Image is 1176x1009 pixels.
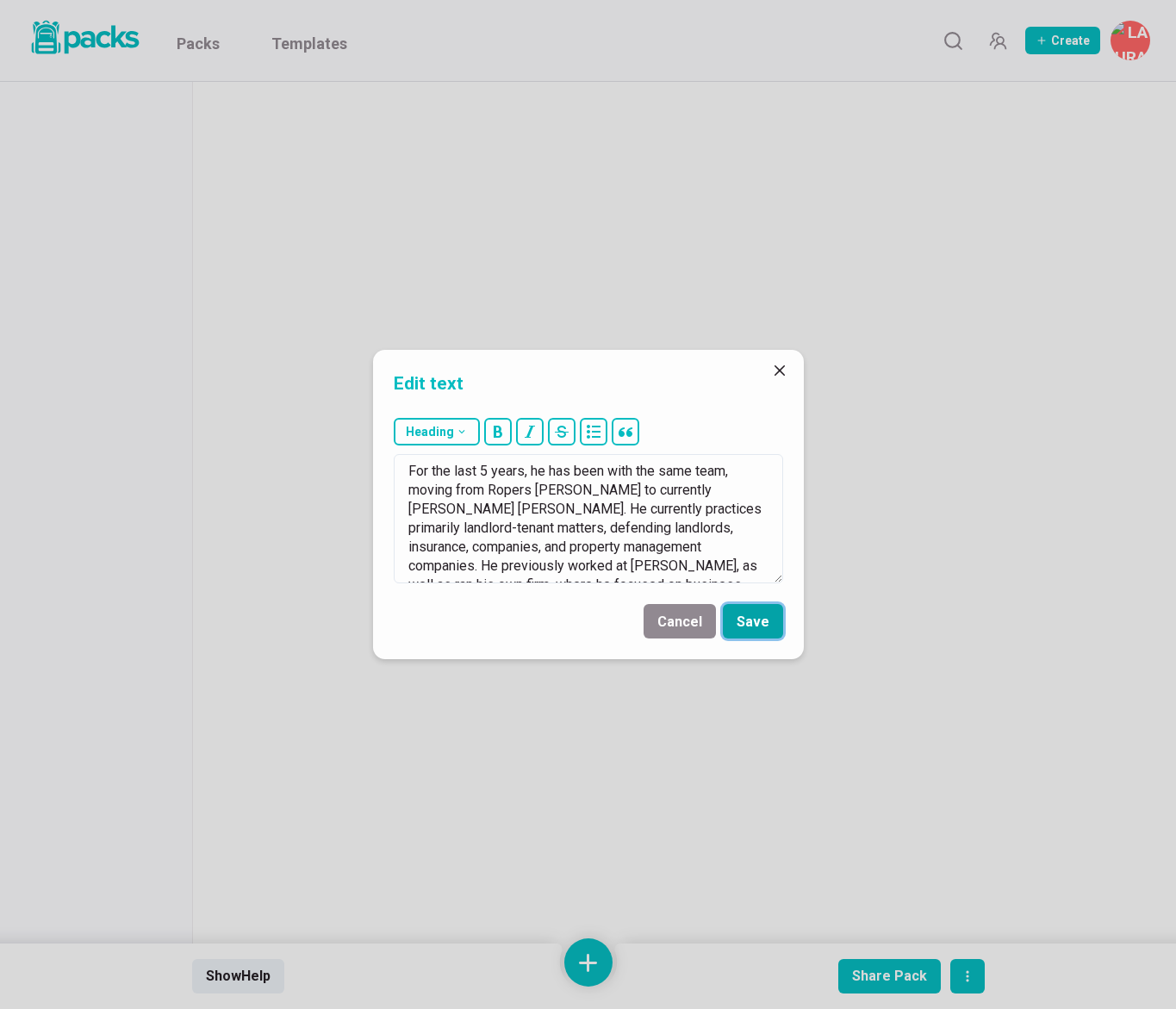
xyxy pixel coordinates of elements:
[723,604,783,638] button: Save
[644,604,716,638] button: Cancel
[373,350,804,411] header: Edit text
[484,418,512,445] button: bold
[548,418,576,445] button: strikethrough
[394,418,480,445] button: Heading
[766,357,793,384] button: Close
[580,418,607,445] button: bullet
[394,454,783,583] textarea: For the last 5 years, he has been with the same team, moving from Ropers [PERSON_NAME] to current...
[612,418,639,445] button: block quote
[516,418,544,445] button: italic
